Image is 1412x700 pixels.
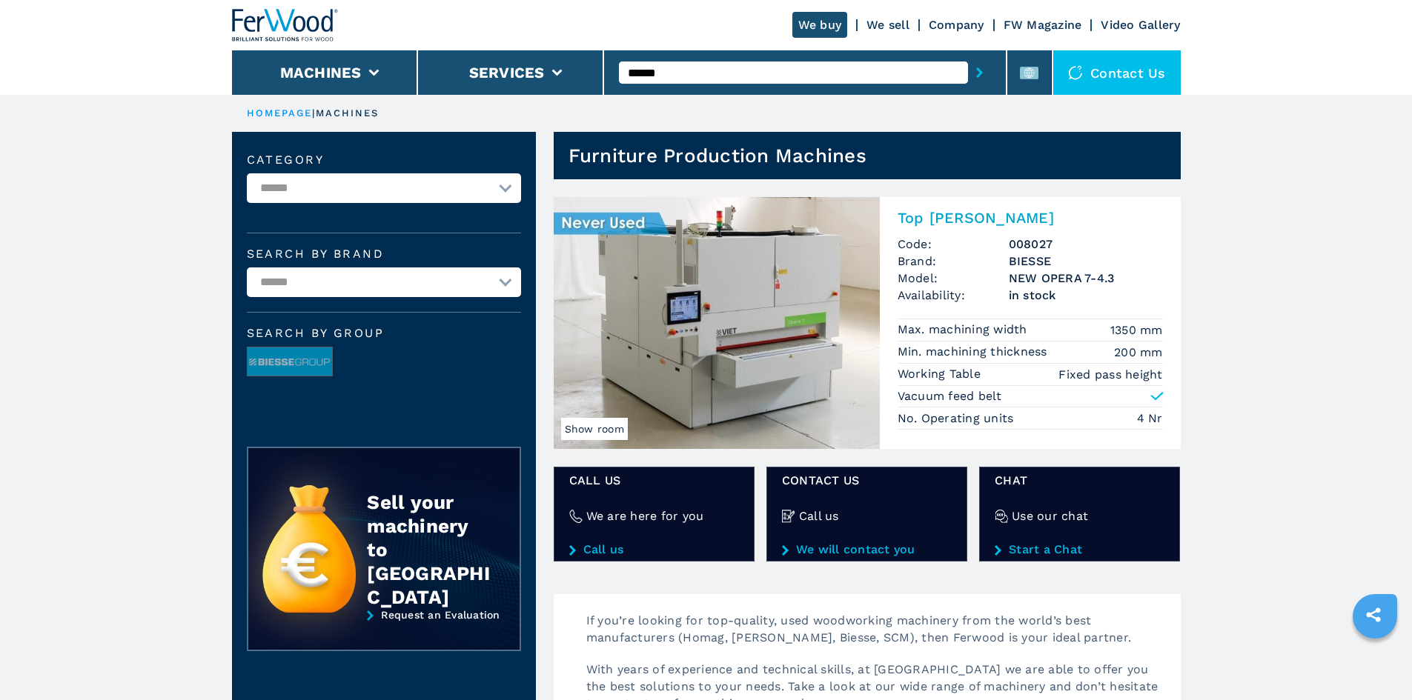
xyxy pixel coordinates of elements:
[569,543,739,556] a: Call us
[1068,65,1083,80] img: Contact us
[554,197,1181,449] a: Top Sanders BIESSE NEW OPERA 7-4.3Show roomTop [PERSON_NAME]Code:008027Brand:BIESSEModel:NEW OPER...
[469,64,545,81] button: Services
[1012,507,1088,524] h4: Use our chat
[1137,410,1163,427] em: 4 Nr
[995,472,1164,489] span: Chat
[312,107,315,119] span: |
[561,418,628,440] span: Show room
[247,327,521,339] span: Search by group
[898,236,1009,253] span: Code:
[995,510,1008,523] img: Use our chat
[898,321,1031,338] p: Max. machining width
[554,197,880,449] img: Top Sanders BIESSE NEW OPERA 7-4.3
[367,490,490,609] div: Sell your machinery to [GEOGRAPHIC_DATA]
[586,507,704,524] h4: We are here for you
[1114,344,1163,361] em: 200 mm
[782,543,952,556] a: We will contact you
[569,144,866,167] h1: Furniture Production Machines
[782,510,795,523] img: Call us
[569,472,739,489] span: Call us
[898,287,1009,304] span: Availability:
[1009,287,1163,304] span: in stock
[1009,253,1163,270] h3: BIESSE
[898,270,1009,287] span: Model:
[316,107,379,120] p: machines
[1101,18,1180,32] a: Video Gallery
[898,388,1002,404] p: Vacuum feed belt
[248,347,332,377] img: image
[898,366,985,382] p: Working Table
[866,18,909,32] a: We sell
[280,64,362,81] button: Machines
[1110,321,1163,339] em: 1350 mm
[898,209,1163,227] h2: Top [PERSON_NAME]
[569,510,583,523] img: We are here for you
[799,507,839,524] h4: Call us
[247,107,313,119] a: HOMEPAGE
[782,472,952,489] span: CONTACT US
[1355,596,1392,633] a: sharethis
[792,12,848,38] a: We buy
[247,609,521,662] a: Request an Evaluation
[898,344,1051,360] p: Min. machining thickness
[1058,366,1162,383] em: Fixed pass height
[247,248,521,260] label: Search by brand
[1349,633,1401,689] iframe: Chat
[968,56,991,90] button: submit-button
[1009,270,1163,287] h3: NEW OPERA 7-4.3
[898,410,1018,427] p: No. Operating units
[995,543,1164,556] a: Start a Chat
[929,18,984,32] a: Company
[1053,50,1181,95] div: Contact us
[898,253,1009,270] span: Brand:
[1009,236,1163,253] h3: 008027
[571,612,1181,661] p: If you’re looking for top-quality, used woodworking machinery from the world’s best manufacturers...
[232,9,339,41] img: Ferwood
[247,154,521,166] label: Category
[1004,18,1082,32] a: FW Magazine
